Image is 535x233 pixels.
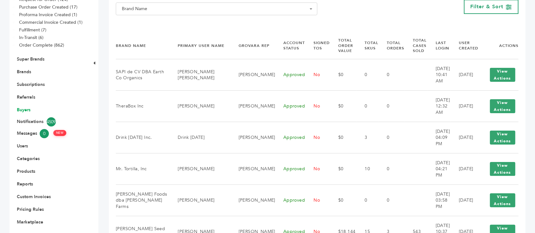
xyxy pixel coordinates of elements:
td: [DATE] 12:32 AM [428,91,451,122]
a: Subscriptions [17,81,45,87]
td: [DATE] [451,122,479,153]
td: [PERSON_NAME] [170,91,230,122]
td: 3 [357,122,379,153]
a: Buyers [17,107,30,113]
td: Drink [DATE] Inc. [116,122,170,153]
td: Approved [275,59,306,91]
td: [PERSON_NAME] [PERSON_NAME] [170,59,230,91]
a: Reports [17,181,33,187]
td: 0 [357,91,379,122]
th: Primary User Name [170,32,230,59]
a: Commercial Invoice Created (1) [19,19,83,25]
td: 0 [379,91,405,122]
td: Drink [DATE] [170,122,230,153]
td: [PERSON_NAME] [231,91,275,122]
td: SAPI de CV DBA Earth Co Organics [116,59,170,91]
td: $0 [330,59,357,91]
button: View Actions [490,162,515,176]
button: View Actions [490,68,515,82]
td: Approved [275,122,306,153]
td: 0 [379,153,405,185]
a: Referrals [17,94,35,100]
td: [PERSON_NAME] [231,153,275,185]
td: [PERSON_NAME] [170,185,230,216]
td: [DATE] 03:58 PM [428,185,451,216]
span: NEW [53,130,66,136]
span: Brand Name [116,3,317,15]
th: Last Login [428,32,451,59]
th: Total Orders [379,32,405,59]
a: Custom Invoices [17,194,51,200]
a: Pricing Rules [17,206,44,212]
td: [DATE] 04:09 PM [428,122,451,153]
button: View Actions [490,193,515,207]
td: [PERSON_NAME] [231,122,275,153]
th: Total Order Value [330,32,357,59]
td: 0 [379,185,405,216]
td: 10 [357,153,379,185]
th: User Created [451,32,479,59]
td: TheraBox Inc [116,91,170,122]
button: View Actions [490,131,515,145]
td: $0 [330,122,357,153]
td: No [306,122,330,153]
a: Marketplace [17,219,43,225]
td: 0 [357,59,379,91]
td: [DATE] 10:41 AM [428,59,451,91]
td: Approved [275,91,306,122]
td: Approved [275,185,306,216]
td: $0 [330,91,357,122]
th: Total Cases Sold [405,32,428,59]
a: Proforma Invoice Created (1) [19,12,77,18]
td: [DATE] [451,185,479,216]
a: Brands [17,69,31,75]
td: [DATE] [451,59,479,91]
th: Total SKUs [357,32,379,59]
td: [PERSON_NAME] Foods dba [PERSON_NAME] Farms [116,185,170,216]
span: Filter & Sort [471,3,504,10]
th: Brand Name [116,32,170,59]
a: Products [17,168,35,174]
td: No [306,91,330,122]
a: Order Complete (862) [19,42,64,48]
td: 0 [379,59,405,91]
td: Mr. Tortilla, Inc [116,153,170,185]
a: In-Transit (6) [19,35,43,41]
a: Fulfillment (7) [19,27,46,33]
td: 0 [357,185,379,216]
span: Brand Name [119,4,314,13]
a: Super Brands [17,56,44,62]
a: Categories [17,156,40,162]
a: Users [17,143,28,149]
td: [DATE] [451,91,479,122]
th: Account Status [275,32,306,59]
td: $0 [330,185,357,216]
td: $0 [330,153,357,185]
button: View Actions [490,99,515,113]
td: [PERSON_NAME] [231,185,275,216]
td: Approved [275,153,306,185]
a: Messages0 NEW [17,129,82,138]
th: Signed TOS [306,32,330,59]
a: Purchase Order Created (17) [19,4,77,10]
th: Grovara Rep [231,32,275,59]
td: [DATE] [451,153,479,185]
th: Actions [479,32,518,59]
td: [PERSON_NAME] [170,153,230,185]
td: No [306,185,330,216]
span: 0 [40,129,49,138]
td: [PERSON_NAME] [231,59,275,91]
td: No [306,153,330,185]
td: [DATE] 04:21 PM [428,153,451,185]
a: Notifications4509 [17,117,82,126]
td: No [306,59,330,91]
td: 0 [379,122,405,153]
span: 4509 [47,117,56,126]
